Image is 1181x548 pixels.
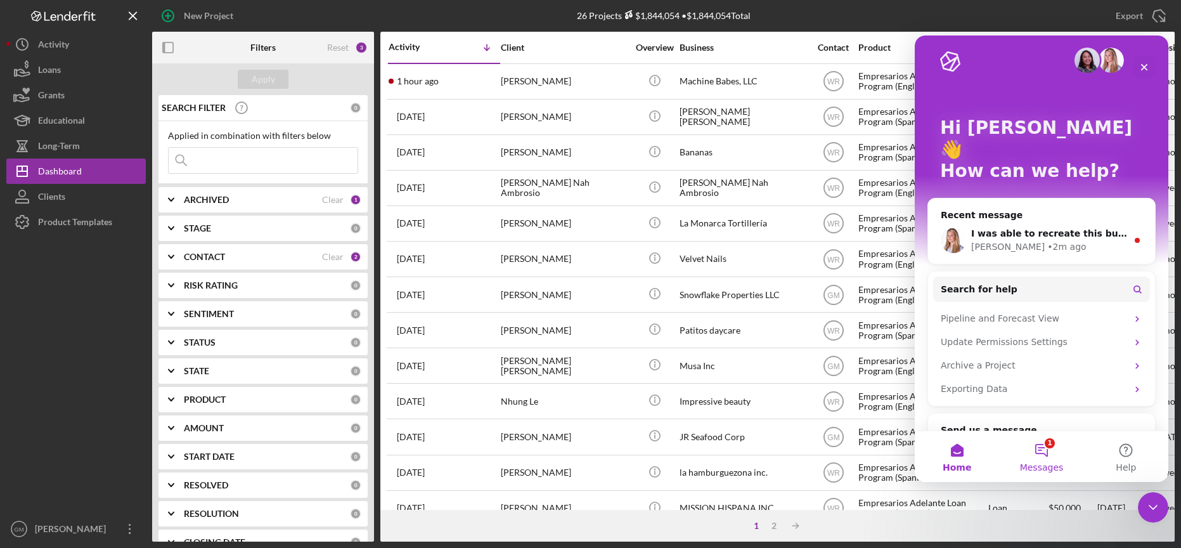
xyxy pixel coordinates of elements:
text: WR [827,219,840,228]
div: [PERSON_NAME] [501,65,628,98]
div: Musa Inc [680,349,806,382]
text: GM [14,526,23,533]
div: Long-Term [38,133,80,162]
text: GM [827,290,839,299]
button: Long-Term [6,133,146,159]
div: 0 [350,451,361,462]
span: Home [28,427,56,436]
div: [PERSON_NAME] [501,242,628,276]
div: Overview [631,42,678,53]
div: Empresarios Adelante Loan Program (Spanish) 2.0 [858,456,985,490]
div: Loans [38,57,61,86]
div: Loan [988,492,1047,525]
button: Help [169,396,254,447]
b: STATE [184,366,209,376]
div: la hamburguezona inc. [680,456,806,490]
time: 2025-08-30 22:31 [397,183,425,193]
div: Update Permissions Settings [18,295,235,318]
time: 2025-09-03 05:39 [397,147,425,157]
a: Product Templates [6,209,146,235]
div: Update Permissions Settings [26,300,212,313]
div: [PERSON_NAME] [32,516,114,545]
div: Pipeline and Forecast View [18,271,235,295]
div: 0 [350,280,361,291]
div: Empresarios Adelante Loan Program (English) 2.0 [858,278,985,311]
b: Filters [250,42,276,53]
div: Archive a Project [18,318,235,342]
time: 2025-09-04 00:14 [397,112,425,122]
div: [PERSON_NAME] [56,205,130,218]
div: 2 [765,521,783,531]
div: Exporting Data [18,342,235,365]
button: Clients [6,184,146,209]
button: Messages [84,396,169,447]
button: GM[PERSON_NAME] [6,516,146,542]
div: $1,844,054 [622,10,680,21]
time: 2025-08-27 01:18 [397,290,425,300]
b: STAGE [184,223,211,233]
div: Close [218,20,241,43]
div: Client [501,42,628,53]
b: SENTIMENT [184,309,234,319]
div: Clear [322,252,344,262]
b: RISK RATING [184,280,238,290]
span: Search for help [26,247,103,261]
div: [PERSON_NAME] [PERSON_NAME] [501,349,628,382]
text: WR [827,77,840,86]
b: RESOLUTION [184,509,239,519]
span: Help [201,427,221,436]
a: Activity [6,32,146,57]
div: Exporting Data [26,347,212,360]
div: Activity [389,42,444,52]
time: 2025-08-27 23:06 [397,254,425,264]
div: Clear [322,195,344,205]
b: CLOSING DATE [184,537,245,547]
div: Send us a message [26,388,212,401]
b: RESOLVED [184,480,228,490]
text: WR [827,255,840,264]
button: Apply [238,70,288,89]
span: Messages [105,427,149,436]
div: [PERSON_NAME] [501,100,628,134]
div: Empresarios Adelante Loan Program (Spanish) 2.0 [858,313,985,347]
span: $50,000 [1049,502,1081,513]
div: 0 [350,337,361,348]
button: Dashboard [6,159,146,184]
div: 3 [355,41,368,54]
div: [PERSON_NAME] [501,492,628,525]
iframe: Intercom live chat [1138,492,1168,523]
div: 0 [350,508,361,519]
div: New Project [184,3,233,29]
div: MISSION HISPANA INC [680,492,806,525]
time: 2025-08-25 19:56 [397,361,425,371]
div: Empresarios Adelante Loan Program (Spanish) 2.0 [858,207,985,240]
button: Grants [6,82,146,108]
div: Business [680,42,806,53]
div: Empresarios Adelante Loan Program (Spanish) 2.0 [858,100,985,134]
div: Patitos daycare [680,313,806,347]
time: 2025-09-05 18:16 [397,76,439,86]
div: 1 [350,194,361,205]
a: Loans [6,57,146,82]
div: Snowflake Properties LLC [680,278,806,311]
div: Product [858,42,985,53]
time: 2025-08-28 01:08 [397,218,425,228]
text: WR [827,469,840,478]
b: SEARCH FILTER [162,103,226,113]
div: Clients [38,184,65,212]
div: [PERSON_NAME] Nah Ambrosio [501,171,628,205]
iframe: Intercom live chat [915,36,1168,482]
div: Nhung Le [501,384,628,418]
b: START DATE [184,452,235,462]
div: Velvet Nails [680,242,806,276]
div: Applied in combination with filters below [168,131,358,141]
text: WR [827,397,840,406]
div: Grants [38,82,65,111]
div: [PERSON_NAME] Nah Ambrosio [680,171,806,205]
